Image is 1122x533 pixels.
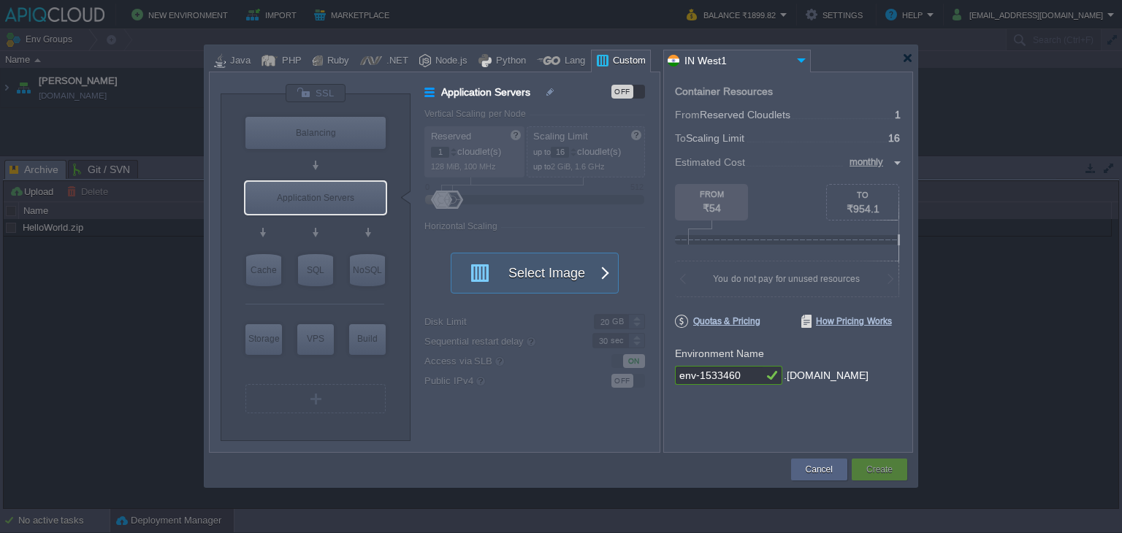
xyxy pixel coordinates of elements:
div: Lang [560,50,585,72]
div: OFF [611,85,633,99]
div: .NET [382,50,408,72]
div: VPS [297,324,334,353]
button: Select Image [461,253,592,293]
button: Create [866,462,893,477]
div: Python [492,50,526,72]
div: Storage Containers [245,324,282,355]
div: Application Servers [245,182,386,214]
div: Create New Layer [245,384,386,413]
div: NoSQL [350,254,385,286]
div: Java [226,50,251,72]
div: NoSQL Databases [350,254,385,286]
div: .[DOMAIN_NAME] [784,366,869,386]
div: Elastic VPS [297,324,334,355]
div: Custom [608,50,646,72]
div: SQL [298,254,333,286]
div: Node.js [431,50,467,72]
div: Storage [245,324,282,353]
div: Container Resources [675,86,773,97]
span: How Pricing Works [801,315,892,328]
div: Ruby [323,50,349,72]
div: PHP [278,50,302,72]
button: Cancel [806,462,833,477]
div: Build [349,324,386,353]
label: Environment Name [675,348,764,359]
span: Quotas & Pricing [675,315,760,328]
div: Cache [246,254,281,286]
div: Balancing [245,117,386,149]
div: Build Node [349,324,386,355]
div: SQL Databases [298,254,333,286]
div: Load Balancer [245,117,386,149]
